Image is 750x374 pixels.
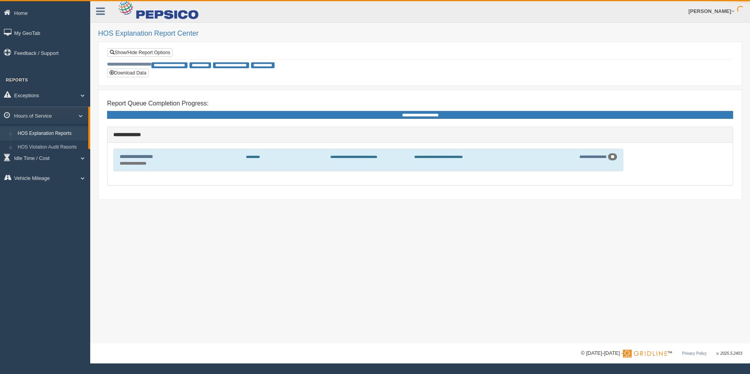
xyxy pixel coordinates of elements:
a: HOS Explanation Reports [14,127,88,141]
h2: HOS Explanation Report Center [98,30,742,38]
a: Show/Hide Report Options [107,48,173,57]
span: v. 2025.5.2403 [717,351,742,356]
a: Privacy Policy [682,351,706,356]
img: Gridline [623,350,667,358]
a: HOS Violation Audit Reports [14,140,88,154]
h4: Report Queue Completion Progress: [107,100,733,107]
div: © [DATE]-[DATE] - ™ [581,349,742,358]
button: Download Data [107,69,149,77]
